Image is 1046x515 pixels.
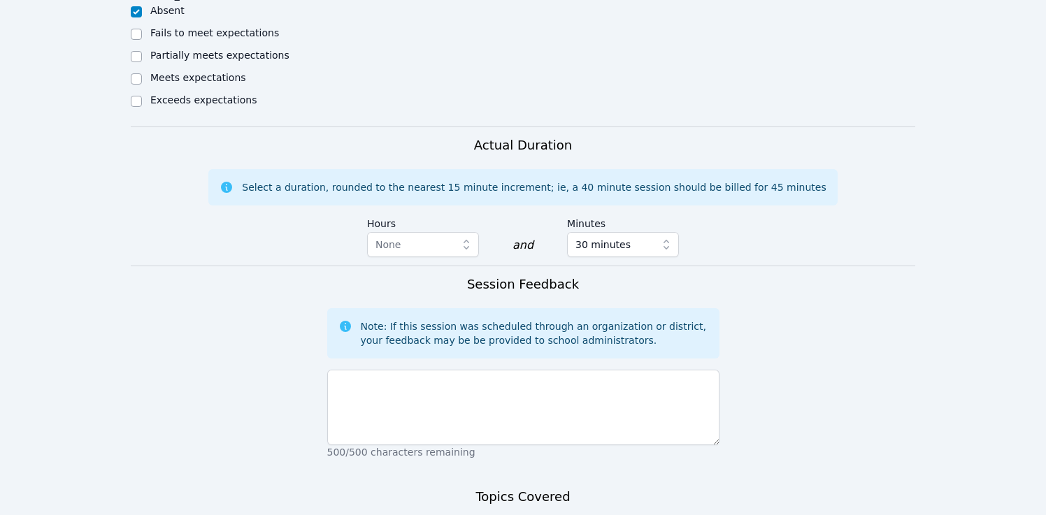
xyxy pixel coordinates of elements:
[467,275,579,294] h3: Session Feedback
[150,72,246,83] label: Meets expectations
[150,94,257,106] label: Exceeds expectations
[242,180,826,194] div: Select a duration, rounded to the nearest 15 minute increment; ie, a 40 minute session should be ...
[567,232,679,257] button: 30 minutes
[150,50,289,61] label: Partially meets expectations
[367,232,479,257] button: None
[475,487,570,507] h3: Topics Covered
[474,136,572,155] h3: Actual Duration
[327,445,719,459] p: 500/500 characters remaining
[361,319,708,347] div: Note: If this session was scheduled through an organization or district, your feedback may be be ...
[367,211,479,232] label: Hours
[513,237,533,254] div: and
[567,211,679,232] label: Minutes
[150,27,279,38] label: Fails to meet expectations
[575,236,631,253] span: 30 minutes
[150,5,185,16] label: Absent
[375,239,401,250] span: None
